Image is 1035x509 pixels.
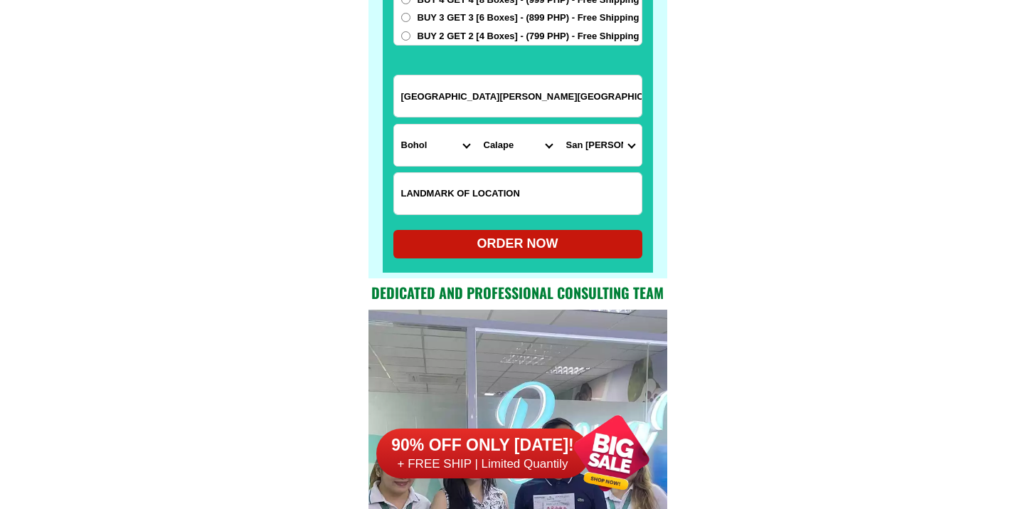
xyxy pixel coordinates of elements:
select: Select commune [559,125,642,166]
select: Select province [394,125,477,166]
h6: 90% OFF ONLY [DATE]! [376,435,590,456]
input: BUY 2 GET 2 [4 Boxes] - (799 PHP) - Free Shipping [401,31,410,41]
input: Input address [394,75,642,117]
h2: Dedicated and professional consulting team [368,282,667,303]
span: BUY 3 GET 3 [6 Boxes] - (899 PHP) - Free Shipping [418,11,639,25]
h6: + FREE SHIP | Limited Quantily [376,456,590,472]
span: BUY 2 GET 2 [4 Boxes] - (799 PHP) - Free Shipping [418,29,639,43]
input: BUY 3 GET 3 [6 Boxes] - (899 PHP) - Free Shipping [401,13,410,22]
input: Input LANDMARKOFLOCATION [394,173,642,214]
select: Select district [477,125,559,166]
div: ORDER NOW [393,234,642,253]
